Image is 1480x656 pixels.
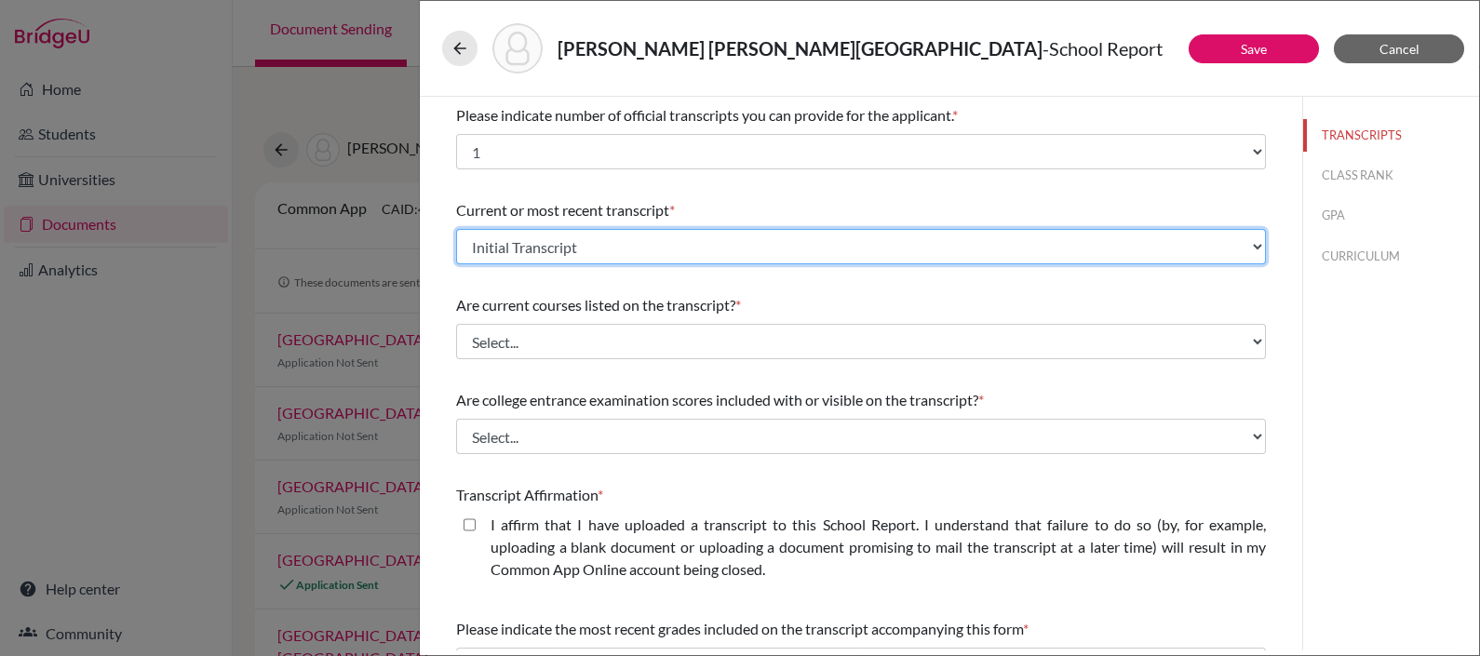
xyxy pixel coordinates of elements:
span: Current or most recent transcript [456,201,669,219]
button: CURRICULUM [1303,240,1479,273]
button: GPA [1303,199,1479,232]
span: Are college entrance examination scores included with or visible on the transcript? [456,391,978,408]
button: TRANSCRIPTS [1303,119,1479,152]
strong: [PERSON_NAME] [PERSON_NAME][GEOGRAPHIC_DATA] [558,37,1043,60]
span: Please indicate number of official transcripts you can provide for the applicant. [456,106,952,124]
span: Please indicate the most recent grades included on the transcript accompanying this form [456,620,1023,637]
span: Transcript Affirmation [456,486,598,503]
label: I affirm that I have uploaded a transcript to this School Report. I understand that failure to do... [491,514,1266,581]
span: - School Report [1043,37,1163,60]
button: CLASS RANK [1303,159,1479,192]
span: Are current courses listed on the transcript? [456,296,735,314]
